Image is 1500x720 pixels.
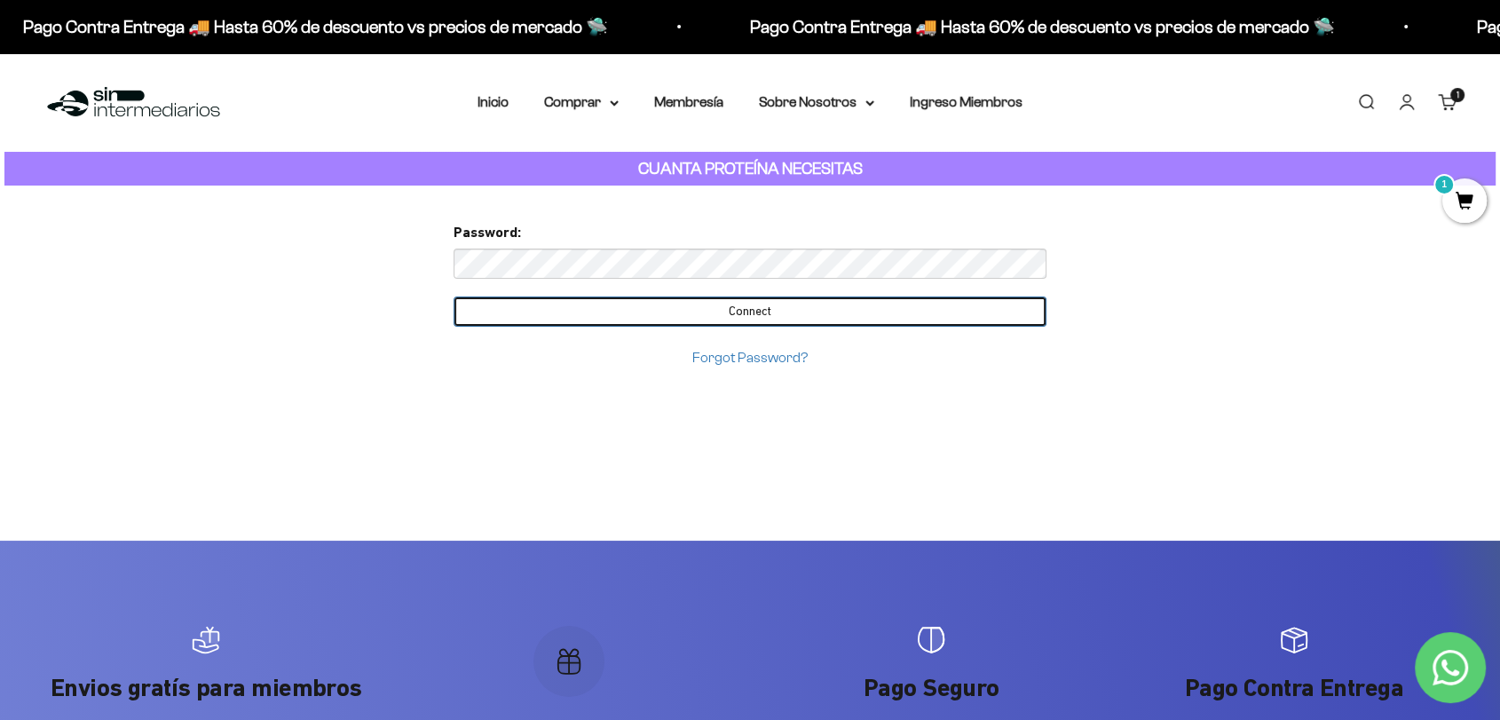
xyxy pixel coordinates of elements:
mark: 1 [1433,174,1455,195]
a: Inicio [478,94,509,109]
p: Pago Seguro [768,672,1095,704]
summary: Sobre Nosotros [759,91,874,114]
strong: CUANTA PROTEÍNA NECESITAS [638,159,863,178]
p: Envios gratís para miembros [43,672,370,704]
a: 1 [1442,193,1487,212]
a: Forgot Password? [692,350,808,365]
a: Membresía [654,94,723,109]
label: Password: [454,221,521,244]
summary: Comprar [544,91,619,114]
p: Pago Contra Entrega 🚚 Hasta 60% de descuento vs precios de mercado 🛸 [20,12,604,41]
span: 1 [1457,91,1459,99]
p: Pago Contra Entrega 🚚 Hasta 60% de descuento vs precios de mercado 🛸 [746,12,1331,41]
a: Ingreso Miembros [910,94,1022,109]
input: Connect [454,297,1046,327]
p: Pago Contra Entrega [1131,672,1458,704]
